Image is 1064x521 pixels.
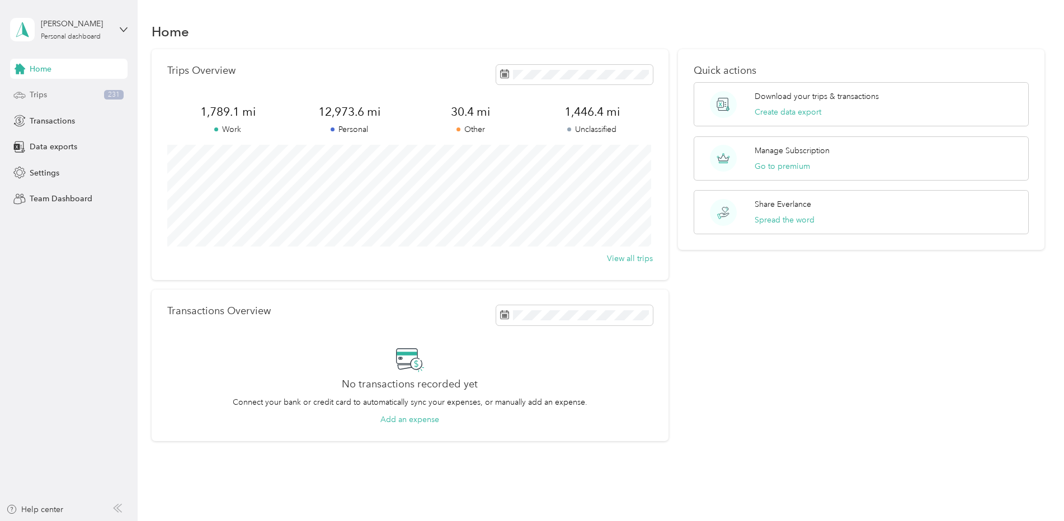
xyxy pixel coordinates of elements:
[30,63,51,75] span: Home
[167,65,236,77] p: Trips Overview
[380,414,439,425] button: Add an expense
[531,124,653,135] p: Unclassified
[289,124,410,135] p: Personal
[30,167,59,179] span: Settings
[30,89,47,101] span: Trips
[755,214,815,226] button: Spread the word
[152,26,189,37] h1: Home
[755,145,830,157] p: Manage Subscription
[41,18,111,30] div: [PERSON_NAME]
[289,104,410,120] span: 12,973.6 mi
[6,504,63,515] button: Help center
[410,104,531,120] span: 30.4 mi
[755,91,879,102] p: Download your trips & transactions
[167,305,271,317] p: Transactions Overview
[1001,458,1064,521] iframe: Everlance-gr Chat Button Frame
[104,90,124,100] span: 231
[607,253,653,264] button: View all trips
[167,104,289,120] span: 1,789.1 mi
[755,106,821,118] button: Create data export
[755,198,811,210] p: Share Everlance
[531,104,653,120] span: 1,446.4 mi
[233,396,587,408] p: Connect your bank or credit card to automatically sync your expenses, or manually add an expense.
[755,160,810,172] button: Go to premium
[410,124,531,135] p: Other
[30,193,92,205] span: Team Dashboard
[30,141,77,153] span: Data exports
[41,34,101,40] div: Personal dashboard
[167,124,289,135] p: Work
[30,115,75,127] span: Transactions
[694,65,1029,77] p: Quick actions
[342,378,478,390] h2: No transactions recorded yet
